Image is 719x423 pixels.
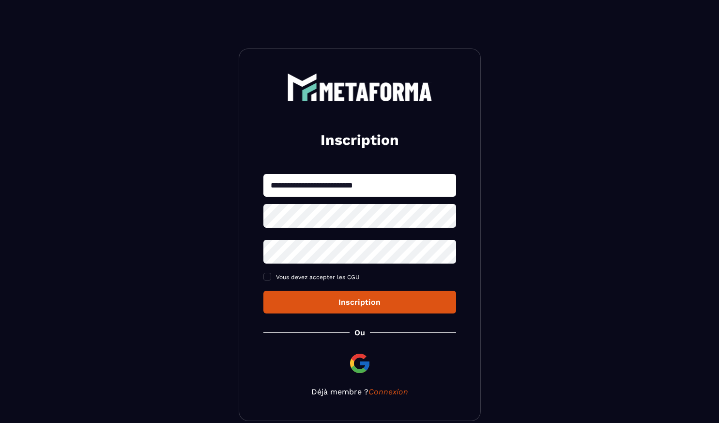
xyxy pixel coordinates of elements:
[263,387,456,396] p: Déjà membre ?
[368,387,408,396] a: Connexion
[348,352,371,375] img: google
[276,274,360,281] span: Vous devez accepter les CGU
[287,73,432,101] img: logo
[271,298,448,307] div: Inscription
[263,73,456,101] a: logo
[275,130,444,150] h2: Inscription
[263,291,456,313] button: Inscription
[354,328,365,337] p: Ou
